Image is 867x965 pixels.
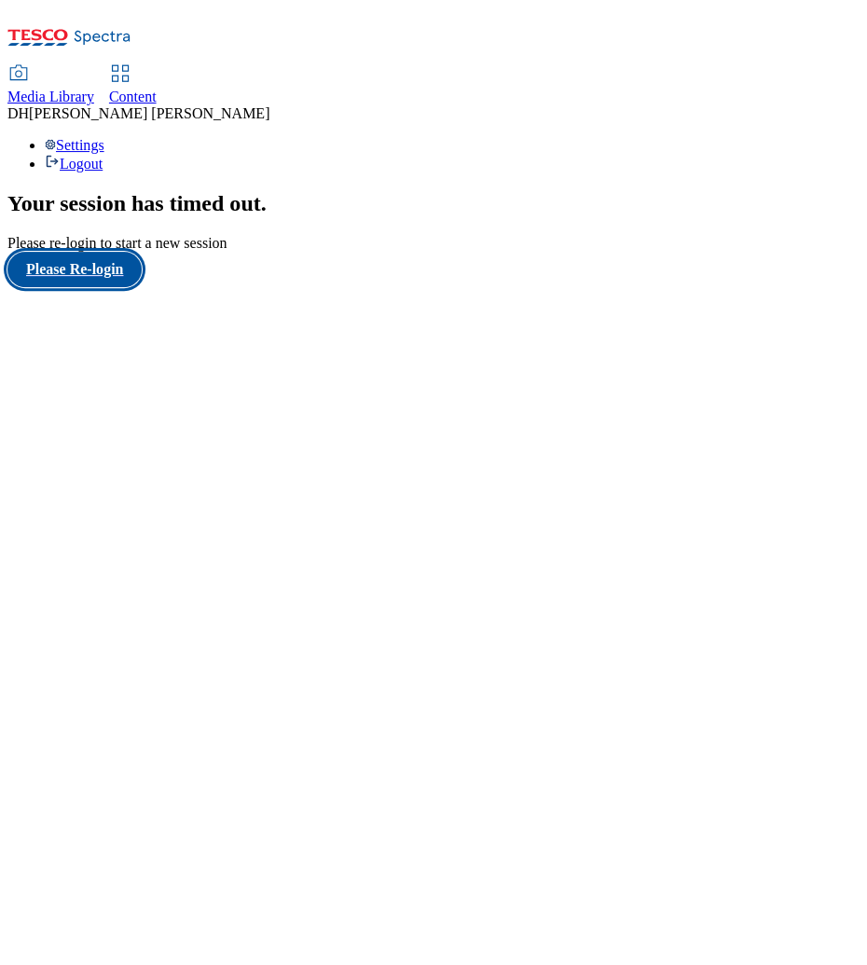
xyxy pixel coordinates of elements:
[7,89,94,104] span: Media Library
[109,89,157,104] span: Content
[7,66,94,105] a: Media Library
[7,235,860,252] div: Please re-login to start a new session
[7,191,860,216] h2: Your session has timed out
[109,66,157,105] a: Content
[7,252,860,287] a: Please Re-login
[45,156,103,172] a: Logout
[7,105,29,121] span: DH
[7,252,142,287] button: Please Re-login
[29,105,269,121] span: [PERSON_NAME] [PERSON_NAME]
[45,137,104,153] a: Settings
[261,191,267,215] span: .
